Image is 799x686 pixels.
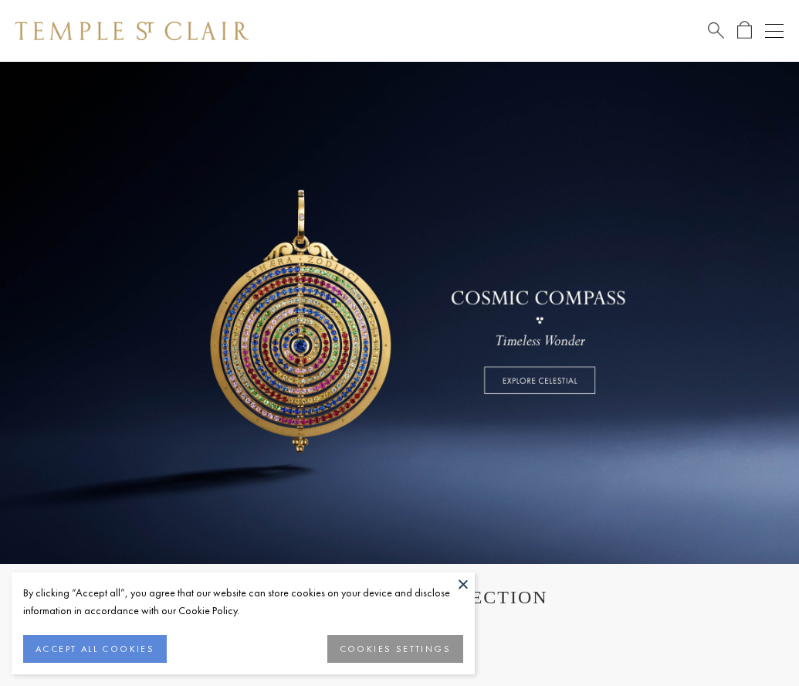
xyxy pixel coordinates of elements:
a: Search [708,21,724,40]
button: Open navigation [765,22,784,40]
button: COOKIES SETTINGS [327,635,463,663]
div: By clicking “Accept all”, you agree that our website can store cookies on your device and disclos... [23,584,463,620]
img: Temple St. Clair [15,22,249,40]
a: Open Shopping Bag [737,21,752,40]
button: ACCEPT ALL COOKIES [23,635,167,663]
